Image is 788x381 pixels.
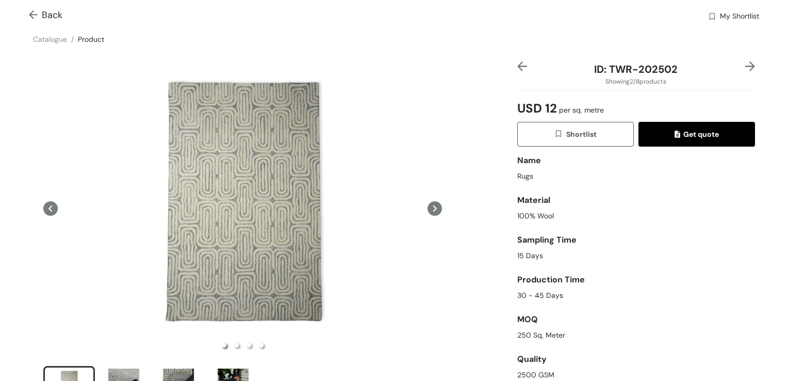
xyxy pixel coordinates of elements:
div: Name [517,150,755,171]
div: Production Time [517,269,755,290]
li: slide item 3 [247,343,251,347]
div: 100% Wool [517,211,755,221]
div: 15 Days [517,250,755,261]
span: USD 12 [517,95,604,122]
img: quote [675,131,683,140]
div: 2500 GSM [517,370,755,380]
span: ID: TWR-202502 [594,62,678,76]
div: Quality [517,349,755,370]
span: My Shortlist [720,11,759,23]
img: right [745,61,755,71]
div: Material [517,190,755,211]
div: 250 Sq, Meter [517,330,755,341]
li: slide item 2 [235,343,239,347]
img: wishlist [708,12,717,23]
li: slide item 1 [222,343,226,347]
img: left [517,61,527,71]
div: MOQ [517,309,755,330]
span: Get quote [675,129,719,140]
li: slide item 4 [259,343,264,347]
span: Back [29,8,62,22]
span: Shortlist [554,129,597,140]
span: per sq. metre [557,105,604,115]
a: Catalogue [33,35,67,44]
span: / [71,35,74,44]
a: Product [78,35,104,44]
button: quoteGet quote [638,122,755,147]
div: Rugs [517,171,755,182]
img: wishlist [554,129,566,140]
span: Showing 2 / 8 products [605,77,666,86]
div: 30 - 45 Days [517,290,755,301]
img: Go back [29,10,42,21]
div: Sampling Time [517,230,755,250]
button: wishlistShortlist [517,122,634,147]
